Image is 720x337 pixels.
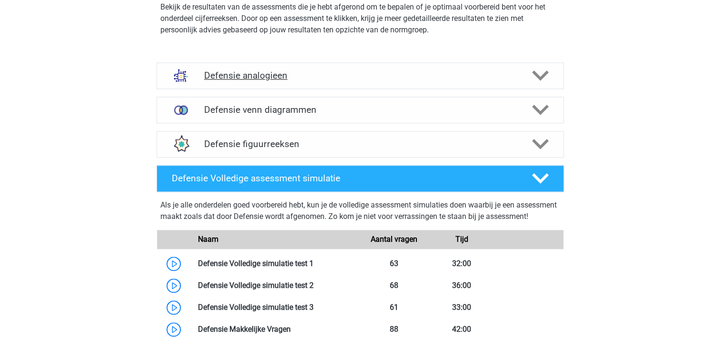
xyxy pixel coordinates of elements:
[153,97,568,123] a: venn diagrammen Defensie venn diagrammen
[168,98,193,122] img: venn diagrammen
[191,324,360,335] div: Defensie Makkelijke Vragen
[153,62,568,89] a: analogieen Defensie analogieen
[153,131,568,158] a: figuurreeksen Defensie figuurreeksen
[160,1,560,36] p: Bekijk de resultaten van de assessments die je hebt afgerond om te bepalen of je optimaal voorber...
[160,199,560,226] div: Als je alle onderdelen goed voorbereid hebt, kun je de volledige assessment simulaties doen waarb...
[172,173,516,184] h4: Defensie Volledige assessment simulatie
[191,234,360,245] div: Naam
[360,234,427,245] div: Aantal vragen
[204,70,516,81] h4: Defensie analogieen
[191,258,360,269] div: Defensie Volledige simulatie test 1
[204,104,516,115] h4: Defensie venn diagrammen
[428,234,495,245] div: Tijd
[168,63,193,88] img: analogieen
[153,165,568,192] a: Defensie Volledige assessment simulatie
[204,139,516,149] h4: Defensie figuurreeksen
[168,131,193,156] img: figuurreeksen
[191,280,360,291] div: Defensie Volledige simulatie test 2
[191,302,360,313] div: Defensie Volledige simulatie test 3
